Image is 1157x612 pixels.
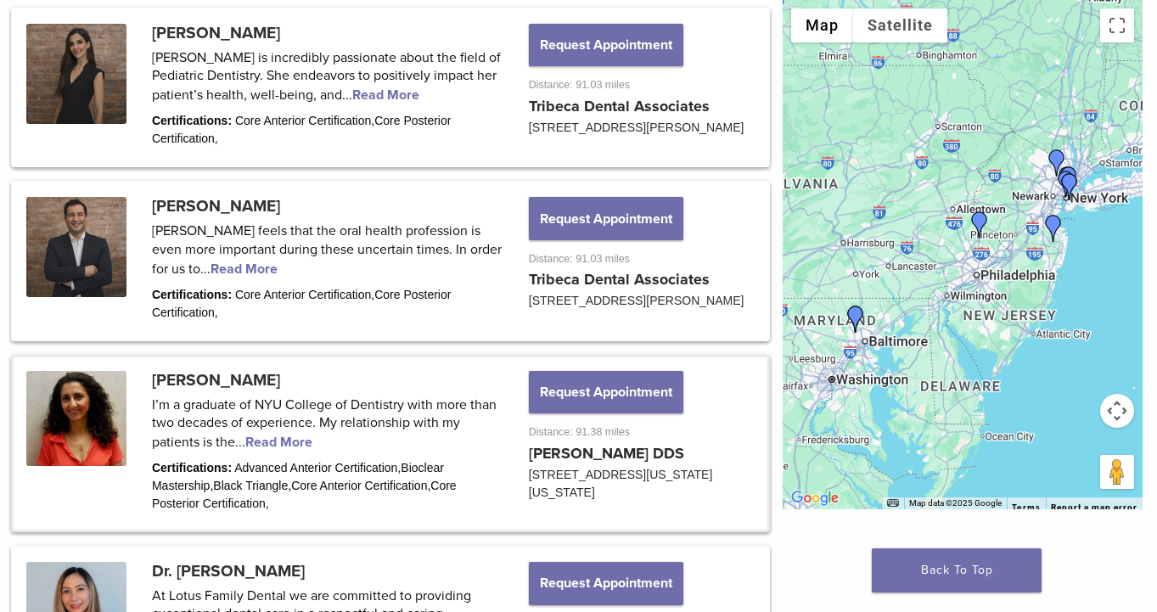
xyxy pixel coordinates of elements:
[1100,455,1134,489] button: Drag Pegman onto the map to open Street View
[791,8,853,42] button: Show street map
[1100,8,1134,42] button: Toggle fullscreen view
[1053,166,1081,194] div: Dr. Nina Kiani
[529,562,683,604] button: Request Appointment
[1012,503,1041,513] a: Terms (opens in new tab)
[1053,171,1080,198] div: Dr. Neethi Dalvi
[529,24,683,66] button: Request Appointment
[529,371,683,413] button: Request Appointment
[842,306,869,333] div: Dr. Yelena Shirkin
[1040,215,1067,242] div: Dr. Dilini Peiris
[966,211,993,239] div: Dr. Robert Scarazzo
[787,487,843,509] img: Google
[853,8,947,42] button: Show satellite imagery
[529,197,683,239] button: Request Appointment
[872,548,1042,592] a: Back To Top
[1056,173,1083,200] div: Dr. Bahram Hamidi
[1043,149,1070,177] div: Dr. Alejandra Sanchez
[1055,166,1082,194] div: Dr. Julie Hassid
[1051,503,1137,512] a: Report a map error
[1100,394,1134,428] button: Map camera controls
[887,497,899,509] button: Keyboard shortcuts
[787,487,843,509] a: Open this area in Google Maps (opens a new window)
[909,498,1002,508] span: Map data ©2025 Google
